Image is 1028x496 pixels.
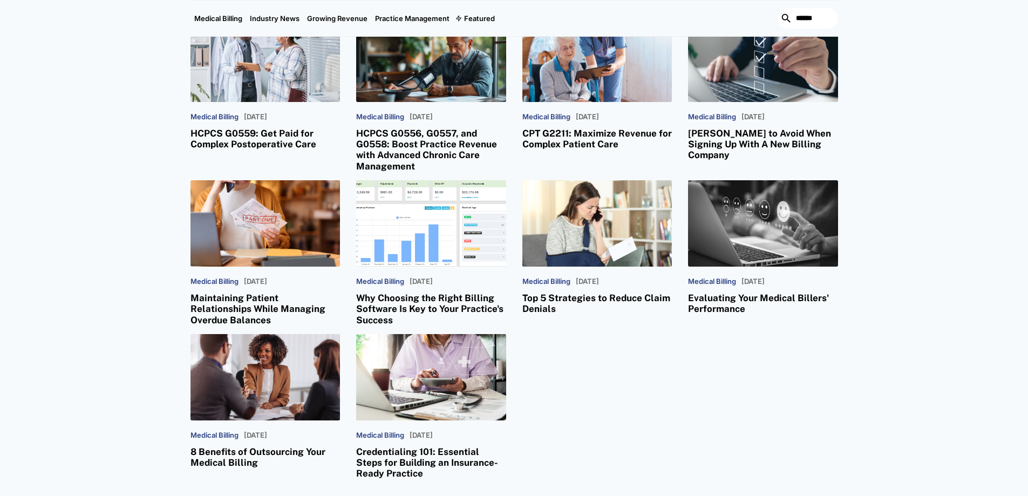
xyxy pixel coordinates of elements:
a: Medical Billing[DATE]Why Choosing the Right Billing Software Is Key to Your Practice's Success [356,180,506,325]
p: [DATE] [244,113,267,121]
a: Growing Revenue [303,1,371,36]
p: [DATE] [576,277,599,286]
p: Medical Billing [190,113,239,121]
h3: Top 5 Strategies to Reduce Claim Denials [522,293,672,315]
p: [DATE] [576,113,599,121]
div: Featured [453,1,499,36]
p: Medical Billing [356,431,404,440]
h3: 8 Benefits of Outsourcing Your Medical Billing [190,446,341,468]
p: Medical Billing [688,113,736,121]
a: Practice Management [371,1,453,36]
a: Medical Billing[DATE][PERSON_NAME] to Avoid When Signing Up With A New Billing Company [688,16,838,161]
h3: Why Choosing the Right Billing Software Is Key to Your Practice's Success [356,293,506,325]
h3: Maintaining Patient Relationships While Managing Overdue Balances [190,293,341,325]
a: Medical Billing[DATE]Evaluating Your Medical Billers' Performance [688,180,838,314]
p: [DATE] [410,277,433,286]
a: Industry News [246,1,303,36]
p: Medical Billing [522,113,570,121]
p: Medical Billing [522,277,570,286]
a: Medical Billing[DATE]Maintaining Patient Relationships While Managing Overdue Balances [190,180,341,325]
p: Medical Billing [688,277,736,286]
a: Medical Billing[DATE]8 Benefits of Outsourcing Your Medical Billing [190,334,341,468]
h3: [PERSON_NAME] to Avoid When Signing Up With A New Billing Company [688,128,838,161]
p: Medical Billing [190,277,239,286]
div: Featured [464,14,495,23]
h3: Credentialing 101: Essential Steps for Building an Insurance-Ready Practice [356,446,506,479]
h3: HCPCS G0559: Get Paid for Complex Postoperative Care [190,128,341,150]
a: Medical Billing[DATE]Credentialing 101: Essential Steps for Building an Insurance-Ready Practice [356,334,506,479]
a: Medical Billing[DATE]HCPCS G0556, G0557, and G0558: Boost Practice Revenue with Advanced Chronic ... [356,16,506,172]
p: Medical Billing [356,113,404,121]
p: [DATE] [244,277,267,286]
p: [DATE] [410,113,433,121]
p: [DATE] [741,277,765,286]
h3: Evaluating Your Medical Billers' Performance [688,293,838,315]
a: Medical Billing [190,1,246,36]
p: [DATE] [244,431,267,440]
p: Medical Billing [356,277,404,286]
h3: HCPCS G0556, G0557, and G0558: Boost Practice Revenue with Advanced Chronic Care Management [356,128,506,172]
p: [DATE] [410,431,433,440]
h3: CPT G2211: Maximize Revenue for Complex Patient Care [522,128,672,150]
a: Medical Billing[DATE]HCPCS G0559: Get Paid for Complex Postoperative Care [190,16,341,150]
a: Medical Billing[DATE]Top 5 Strategies to Reduce Claim Denials [522,180,672,314]
p: Medical Billing [190,431,239,440]
p: [DATE] [741,113,765,121]
a: Medical Billing[DATE]CPT G2211: Maximize Revenue for Complex Patient Care [522,16,672,150]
